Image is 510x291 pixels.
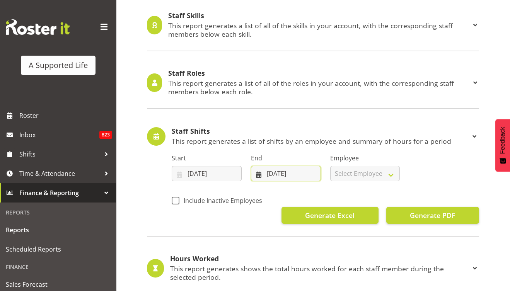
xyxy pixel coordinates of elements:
div: Staff Shifts This report generates a list of shifts by an employee and summary of hours for a period [147,127,479,146]
div: Finance [2,259,114,275]
button: Feedback - Show survey [495,119,510,172]
div: Staff Skills This report generates a list of all of the skills in your account, with the correspo... [147,12,479,38]
label: End [251,153,321,163]
h4: Staff Shifts [172,128,470,135]
p: This report generates a list of shifts by an employee and summary of hours for a period [172,137,470,145]
span: Feedback [499,127,506,154]
span: Scheduled Reports [6,243,110,255]
label: Employee [330,153,400,163]
span: Inbox [19,129,99,141]
h4: Staff Skills [168,12,471,20]
span: Shifts [19,148,101,160]
p: This report generates shows the total hours worked for each staff member during the selected period. [170,264,471,281]
span: 823 [99,131,112,139]
span: Generate Excel [305,210,355,220]
h4: Staff Roles [168,70,471,77]
a: Scheduled Reports [2,240,114,259]
img: Rosterit website logo [6,19,70,35]
input: Click to select... [251,166,321,181]
a: Reports [2,220,114,240]
h4: Hours Worked [170,255,471,263]
span: Reports [6,224,110,236]
button: Generate Excel [281,207,379,224]
p: This report generates a list of all of the roles in your account, with the corresponding staff me... [168,79,471,96]
div: A Supported Life [29,60,88,71]
label: Start [172,153,242,163]
div: Hours Worked This report generates shows the total hours worked for each staff member during the ... [147,255,479,281]
span: Include Inactive Employees [179,197,262,204]
span: Generate PDF [410,210,455,220]
div: Reports [2,204,114,220]
span: Roster [19,110,112,121]
span: Time & Attendance [19,168,101,179]
span: Sales Forecast [6,279,110,290]
p: This report generates a list of all of the skills in your account, with the corresponding staff m... [168,21,471,38]
div: Staff Roles This report generates a list of all of the roles in your account, with the correspond... [147,70,479,96]
span: Finance & Reporting [19,187,101,199]
button: Generate PDF [386,207,479,224]
input: Click to select... [172,166,242,181]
